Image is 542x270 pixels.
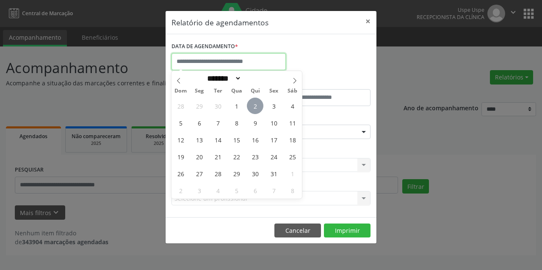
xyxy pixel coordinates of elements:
[191,98,207,114] span: Setembro 29, 2025
[247,98,263,114] span: Outubro 2, 2025
[246,88,265,94] span: Qui
[284,148,301,165] span: Outubro 25, 2025
[247,148,263,165] span: Outubro 23, 2025
[284,131,301,148] span: Outubro 18, 2025
[227,88,246,94] span: Qua
[284,182,301,199] span: Novembro 8, 2025
[265,182,282,199] span: Novembro 7, 2025
[210,115,226,131] span: Outubro 7, 2025
[210,165,226,182] span: Outubro 28, 2025
[190,88,209,94] span: Seg
[265,148,282,165] span: Outubro 24, 2025
[171,17,268,28] h5: Relatório de agendamentos
[228,165,245,182] span: Outubro 29, 2025
[247,165,263,182] span: Outubro 30, 2025
[324,224,371,238] button: Imprimir
[265,115,282,131] span: Outubro 10, 2025
[171,40,238,53] label: DATA DE AGENDAMENTO
[228,182,245,199] span: Novembro 5, 2025
[247,182,263,199] span: Novembro 6, 2025
[191,182,207,199] span: Novembro 3, 2025
[172,182,189,199] span: Novembro 2, 2025
[171,88,190,94] span: Dom
[191,148,207,165] span: Outubro 20, 2025
[265,98,282,114] span: Outubro 3, 2025
[359,11,376,32] button: Close
[247,115,263,131] span: Outubro 9, 2025
[172,98,189,114] span: Setembro 28, 2025
[274,224,321,238] button: Cancelar
[265,131,282,148] span: Outubro 17, 2025
[284,98,301,114] span: Outubro 4, 2025
[273,76,371,89] label: ATÉ
[265,165,282,182] span: Outubro 31, 2025
[247,131,263,148] span: Outubro 16, 2025
[172,148,189,165] span: Outubro 19, 2025
[172,131,189,148] span: Outubro 12, 2025
[191,165,207,182] span: Outubro 27, 2025
[228,131,245,148] span: Outubro 15, 2025
[265,88,283,94] span: Sex
[284,115,301,131] span: Outubro 11, 2025
[210,182,226,199] span: Novembro 4, 2025
[283,88,302,94] span: Sáb
[228,115,245,131] span: Outubro 8, 2025
[210,131,226,148] span: Outubro 14, 2025
[209,88,227,94] span: Ter
[172,115,189,131] span: Outubro 5, 2025
[241,74,269,83] input: Year
[210,98,226,114] span: Setembro 30, 2025
[191,131,207,148] span: Outubro 13, 2025
[172,165,189,182] span: Outubro 26, 2025
[284,165,301,182] span: Novembro 1, 2025
[228,148,245,165] span: Outubro 22, 2025
[191,115,207,131] span: Outubro 6, 2025
[210,148,226,165] span: Outubro 21, 2025
[228,98,245,114] span: Outubro 1, 2025
[204,74,241,83] select: Month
